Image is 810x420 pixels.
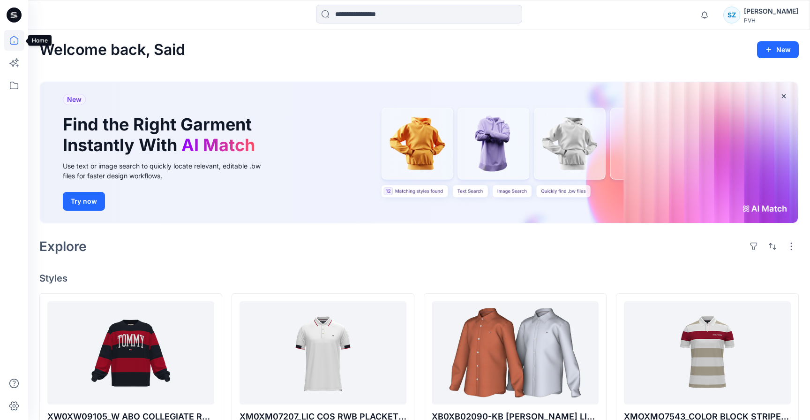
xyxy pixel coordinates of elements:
[181,135,255,155] span: AI Match
[39,273,799,284] h4: Styles
[744,6,798,17] div: [PERSON_NAME]
[240,301,406,405] a: XM0XM07207_LIC COS RWB PLACKET SS POLO RF
[39,239,87,254] h2: Explore
[63,161,274,181] div: Use text or image search to quickly locate relevant, editable .bw files for faster design workflows.
[432,301,599,405] a: XB0XB02090-KB HUEY LS LINEN SLD SHIRT-PROTO-V01
[624,301,791,405] a: XMOXMO7543_COLOR BLOCK STRIPE REG POLO
[63,115,260,155] h1: Find the Right Garment Instantly With
[723,7,740,23] div: SZ
[744,17,798,24] div: PVH
[67,94,82,105] span: New
[39,41,185,59] h2: Welcome back, Said
[757,41,799,58] button: New
[63,192,105,211] button: Try now
[47,301,214,405] a: XW0XW09105_W ABO COLLEGIATE RUGBY STP CNK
